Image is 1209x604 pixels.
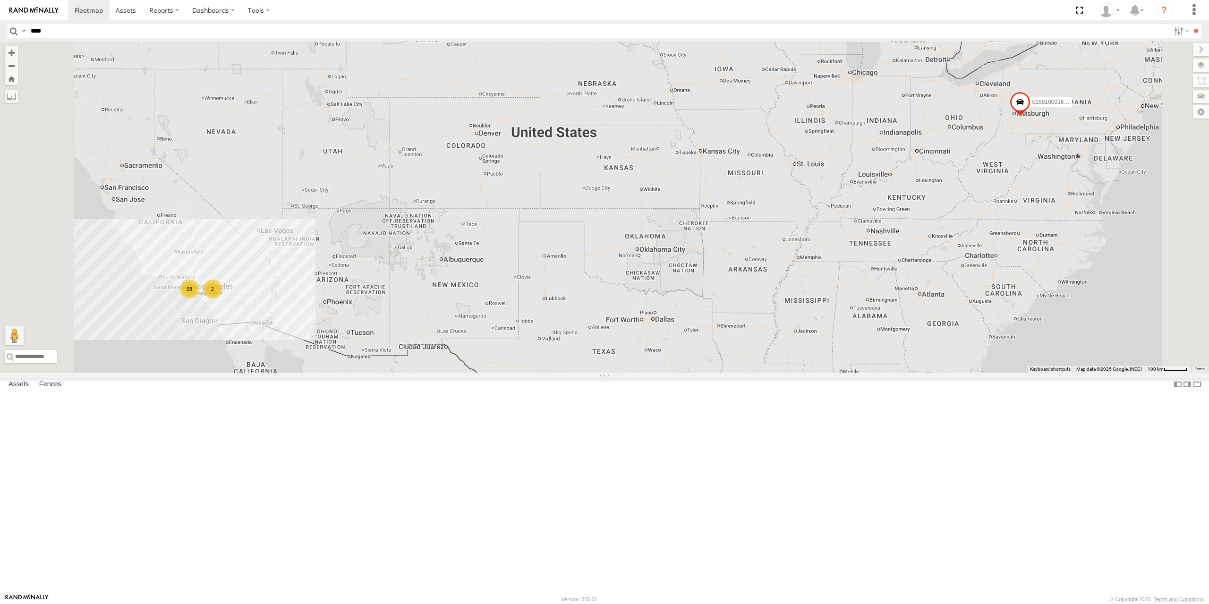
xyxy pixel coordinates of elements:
[203,280,222,298] div: 2
[1193,105,1209,119] label: Map Settings
[1183,378,1192,391] label: Dock Summary Table to the Right
[1192,378,1202,391] label: Hide Summary Table
[34,378,66,391] label: Fences
[5,90,18,103] label: Measure
[1154,596,1204,602] a: Terms and Conditions
[1170,24,1191,38] label: Search Filter Options
[20,24,27,38] label: Search Query
[1096,3,1123,17] div: Dispatch
[5,595,49,604] a: Visit our Website
[1195,367,1205,371] a: Terms
[1030,366,1071,373] button: Keyboard shortcuts
[5,46,18,59] button: Zoom in
[5,326,24,345] button: Drag Pegman onto the map to open Street View
[1148,366,1164,372] span: 100 km
[5,59,18,72] button: Zoom out
[1032,99,1080,105] span: 015910001673808
[9,7,59,14] img: rand-logo.svg
[5,72,18,85] button: Zoom Home
[562,596,597,602] div: Version: 305.01
[180,280,199,298] div: 58
[1157,3,1172,18] i: ?
[1110,596,1204,602] div: © Copyright 2025 -
[1076,366,1142,372] span: Map data ©2025 Google, INEGI
[1145,366,1190,373] button: Map Scale: 100 km per 46 pixels
[4,378,34,391] label: Assets
[1173,378,1183,391] label: Dock Summary Table to the Left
